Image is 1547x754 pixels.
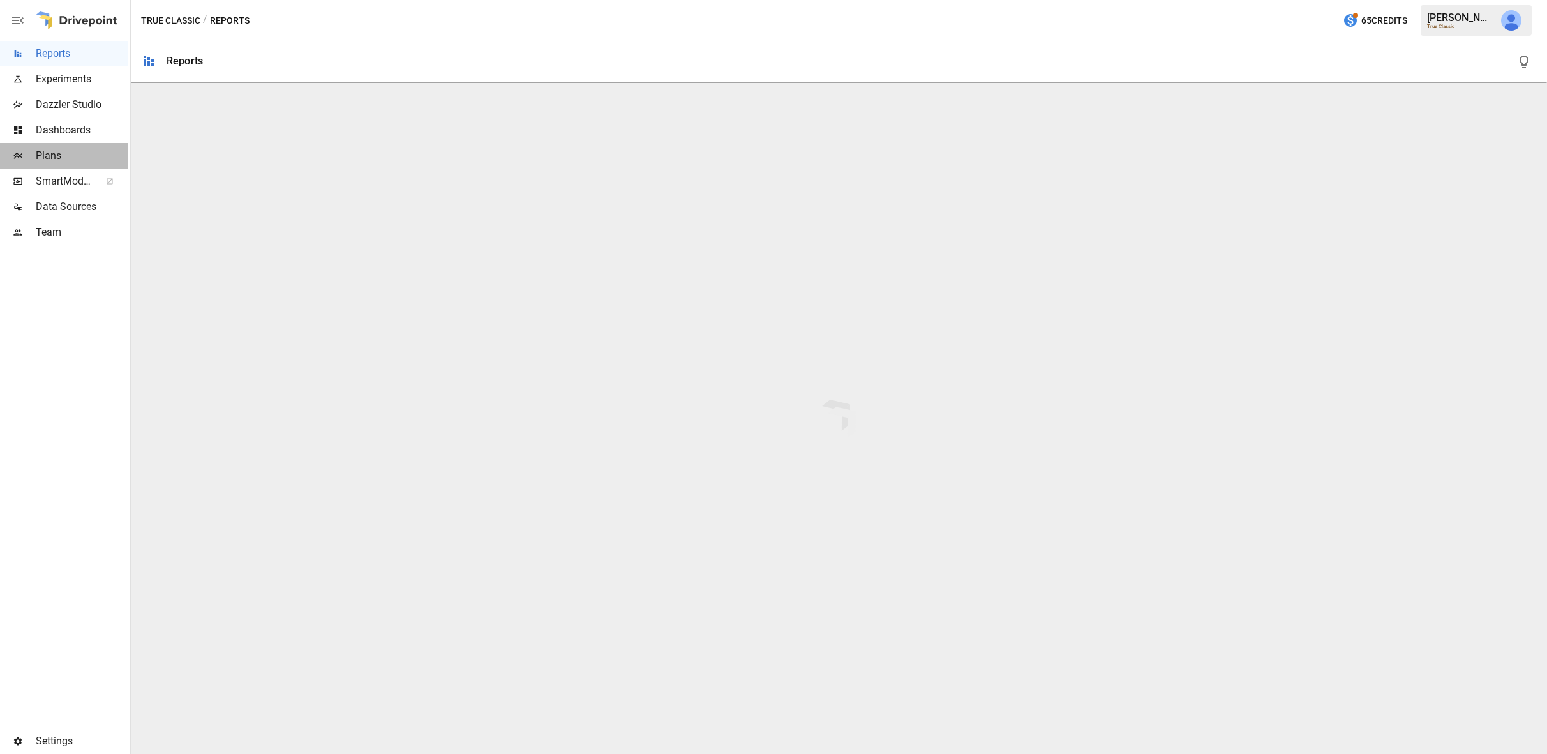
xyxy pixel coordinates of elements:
[1493,3,1529,38] button: Derek Yimoyines
[1338,9,1412,33] button: 65Credits
[1361,13,1407,29] span: 65 Credits
[36,734,128,749] span: Settings
[36,148,128,163] span: Plans
[36,46,128,61] span: Reports
[36,72,128,87] span: Experiments
[167,55,203,67] div: Reports
[36,123,128,138] span: Dashboards
[36,97,128,112] span: Dazzler Studio
[1501,10,1521,31] img: Derek Yimoyines
[1427,24,1493,29] div: True Classic
[1427,11,1493,24] div: [PERSON_NAME]
[141,13,200,29] button: True Classic
[36,174,92,189] span: SmartModel
[822,400,855,438] img: drivepoint-animation.ef608ccb.svg
[36,199,128,215] span: Data Sources
[203,13,207,29] div: /
[91,172,100,188] span: ™
[36,225,128,240] span: Team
